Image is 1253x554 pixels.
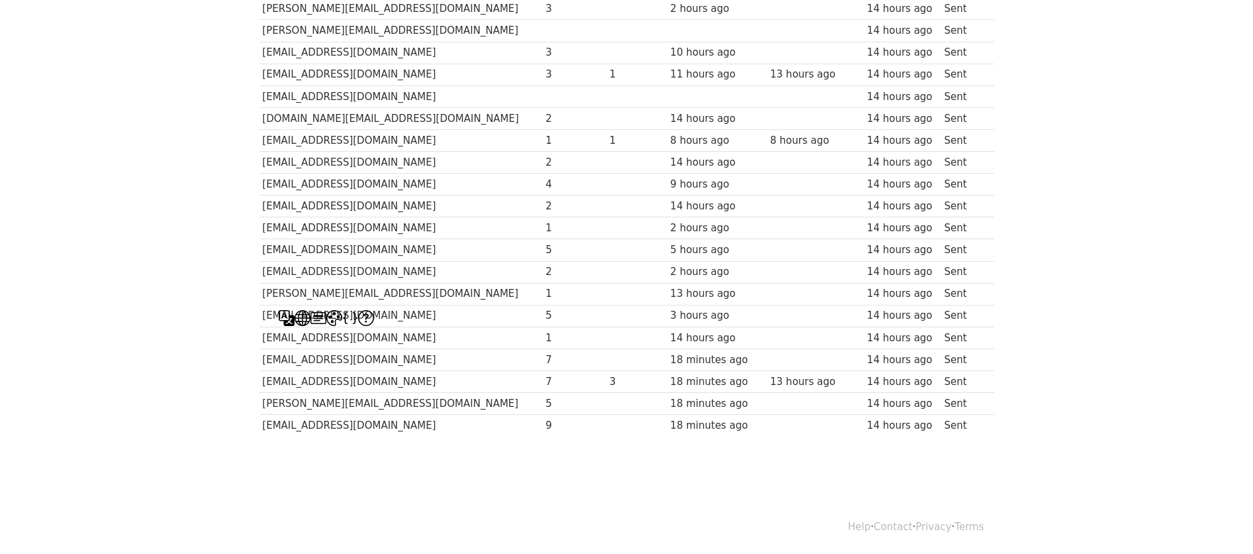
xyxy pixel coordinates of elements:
[259,107,543,129] td: [DOMAIN_NAME][EMAIL_ADDRESS][DOMAIN_NAME]
[770,133,861,148] div: 8 hours ago
[259,283,543,305] td: [PERSON_NAME][EMAIL_ADDRESS][DOMAIN_NAME]
[941,85,987,107] td: Sent
[941,415,987,437] td: Sent
[941,370,987,392] td: Sent
[867,199,938,214] div: 14 hours ago
[867,111,938,127] div: 14 hours ago
[259,415,543,437] td: [EMAIL_ADDRESS][DOMAIN_NAME]
[545,308,603,323] div: 5
[259,195,543,217] td: [EMAIL_ADDRESS][DOMAIN_NAME]
[259,305,543,327] td: [EMAIL_ADDRESS][DOMAIN_NAME]
[671,199,764,214] div: 14 hours ago
[259,64,543,85] td: [EMAIL_ADDRESS][DOMAIN_NAME]
[545,45,603,60] div: 3
[941,107,987,129] td: Sent
[671,243,764,258] div: 5 hours ago
[915,521,951,533] a: Privacy
[941,327,987,349] td: Sent
[259,239,543,261] td: [EMAIL_ADDRESS][DOMAIN_NAME]
[954,521,984,533] a: Terms
[867,264,938,280] div: 14 hours ago
[259,261,543,283] td: [EMAIL_ADDRESS][DOMAIN_NAME]
[671,331,764,346] div: 14 hours ago
[671,396,764,412] div: 18 minutes ago
[259,349,543,370] td: [EMAIL_ADDRESS][DOMAIN_NAME]
[941,283,987,305] td: Sent
[545,199,603,214] div: 2
[941,20,987,42] td: Sent
[867,308,938,323] div: 14 hours ago
[545,133,603,148] div: 1
[671,374,764,390] div: 18 minutes ago
[259,85,543,107] td: [EMAIL_ADDRESS][DOMAIN_NAME]
[259,393,543,415] td: [PERSON_NAME][EMAIL_ADDRESS][DOMAIN_NAME]
[610,374,664,390] div: 3
[867,89,938,105] div: 14 hours ago
[545,264,603,280] div: 2
[545,155,603,170] div: 2
[671,133,764,148] div: 8 hours ago
[545,418,603,433] div: 9
[867,243,938,258] div: 14 hours ago
[941,129,987,151] td: Sent
[848,521,870,533] a: Help
[941,261,987,283] td: Sent
[545,396,603,412] div: 5
[867,396,938,412] div: 14 hours ago
[259,327,543,349] td: [EMAIL_ADDRESS][DOMAIN_NAME]
[671,418,764,433] div: 18 minutes ago
[941,64,987,85] td: Sent
[867,133,938,148] div: 14 hours ago
[867,1,938,17] div: 14 hours ago
[941,174,987,195] td: Sent
[671,67,764,82] div: 11 hours ago
[545,221,603,236] div: 1
[545,177,603,192] div: 4
[671,286,764,302] div: 13 hours ago
[941,217,987,239] td: Sent
[671,308,764,323] div: 3 hours ago
[259,152,543,174] td: [EMAIL_ADDRESS][DOMAIN_NAME]
[545,1,603,17] div: 3
[259,370,543,392] td: [EMAIL_ADDRESS][DOMAIN_NAME]
[259,42,543,64] td: [EMAIL_ADDRESS][DOMAIN_NAME]
[941,42,987,64] td: Sent
[671,1,764,17] div: 2 hours ago
[941,195,987,217] td: Sent
[770,67,861,82] div: 13 hours ago
[610,133,664,148] div: 1
[867,374,938,390] div: 14 hours ago
[867,331,938,346] div: 14 hours ago
[671,155,764,170] div: 14 hours ago
[867,155,938,170] div: 14 hours ago
[259,217,543,239] td: [EMAIL_ADDRESS][DOMAIN_NAME]
[671,111,764,127] div: 14 hours ago
[610,67,664,82] div: 1
[671,353,764,368] div: 18 minutes ago
[941,239,987,261] td: Sent
[671,177,764,192] div: 9 hours ago
[867,177,938,192] div: 14 hours ago
[545,353,603,368] div: 7
[259,129,543,151] td: [EMAIL_ADDRESS][DOMAIN_NAME]
[259,174,543,195] td: [EMAIL_ADDRESS][DOMAIN_NAME]
[545,286,603,302] div: 1
[671,45,764,60] div: 10 hours ago
[867,23,938,38] div: 14 hours ago
[671,264,764,280] div: 2 hours ago
[1187,490,1253,554] iframe: Chat Widget
[941,152,987,174] td: Sent
[545,111,603,127] div: 2
[545,67,603,82] div: 3
[941,305,987,327] td: Sent
[941,393,987,415] td: Sent
[545,331,603,346] div: 1
[770,374,861,390] div: 13 hours ago
[671,221,764,236] div: 2 hours ago
[874,521,912,533] a: Contact
[941,349,987,370] td: Sent
[867,67,938,82] div: 14 hours ago
[867,45,938,60] div: 14 hours ago
[867,418,938,433] div: 14 hours ago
